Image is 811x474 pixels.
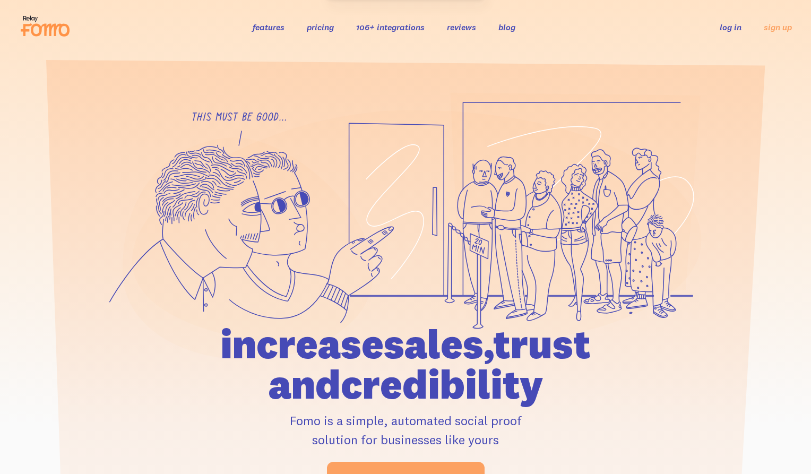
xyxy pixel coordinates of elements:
p: Fomo is a simple, automated social proof solution for businesses like yours [160,411,651,449]
a: features [253,22,284,32]
a: reviews [447,22,476,32]
a: pricing [307,22,334,32]
a: blog [498,22,515,32]
a: sign up [764,22,792,33]
a: log in [720,22,741,32]
a: 106+ integrations [356,22,425,32]
h1: increase sales, trust and credibility [160,324,651,404]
